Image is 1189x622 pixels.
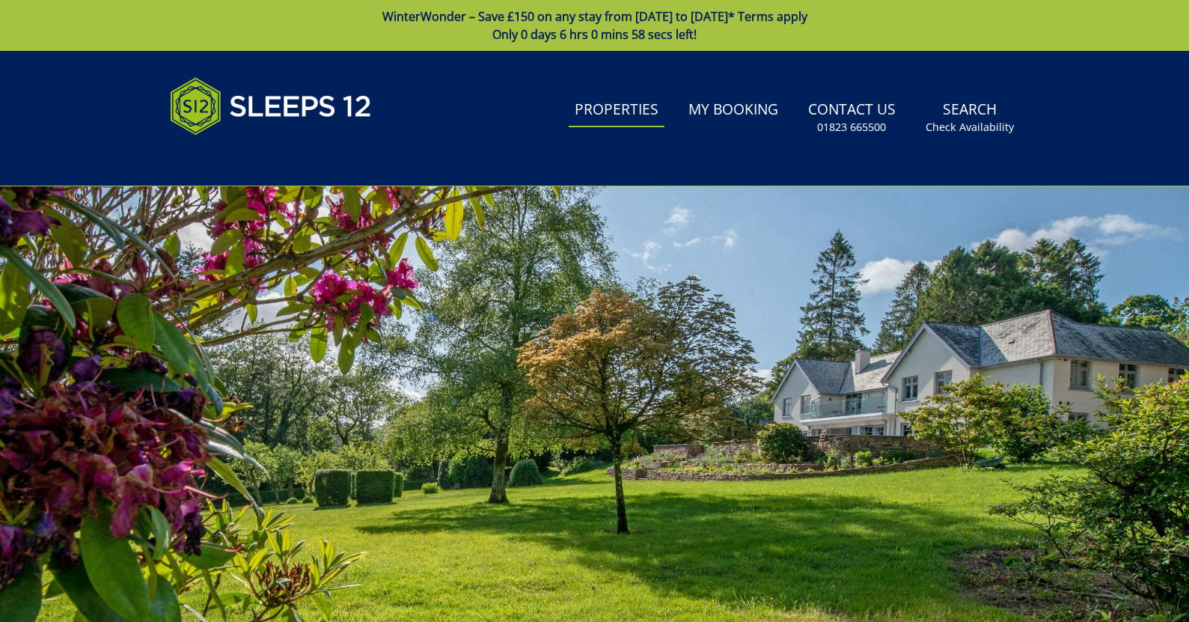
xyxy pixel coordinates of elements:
a: Properties [569,94,664,127]
small: 01823 665500 [817,120,886,135]
small: Check Availability [926,120,1014,135]
img: Sleeps 12 [170,69,372,144]
iframe: Customer reviews powered by Trustpilot [162,153,320,165]
a: My Booking [682,94,784,127]
span: Only 0 days 6 hrs 0 mins 58 secs left! [492,26,697,43]
a: Contact Us01823 665500 [802,94,902,142]
a: SearchCheck Availability [920,94,1020,142]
